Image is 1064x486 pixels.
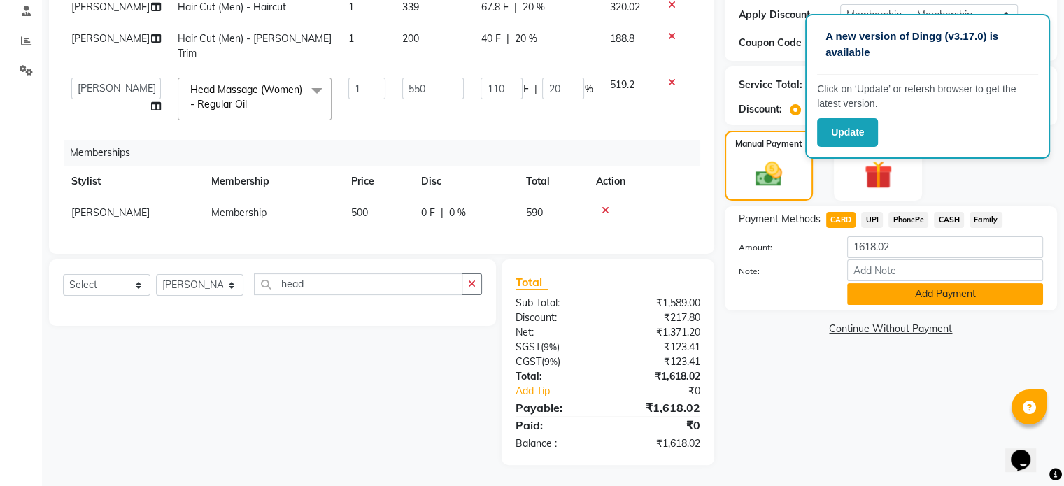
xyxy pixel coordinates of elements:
div: Payable: [505,399,608,416]
span: 0 F [421,206,435,220]
div: Memberships [64,140,711,166]
span: CARD [826,212,856,228]
a: Continue Without Payment [728,322,1054,336]
span: 0 % [449,206,466,220]
div: ₹1,618.02 [608,436,711,451]
div: ( ) [505,355,608,369]
iframe: chat widget [1005,430,1050,472]
div: Net: [505,325,608,340]
input: Add Note [847,259,1043,281]
span: Hair Cut (Men) - Haircut [178,1,286,13]
div: Sub Total: [505,296,608,310]
input: Amount [847,236,1043,258]
div: Discount: [739,102,782,117]
span: 1 [348,1,354,13]
span: Membership [211,206,267,219]
img: _cash.svg [747,159,790,190]
label: Note: [728,265,837,278]
span: [PERSON_NAME] [71,1,150,13]
span: CGST [516,355,541,368]
span: UPI [861,212,883,228]
span: 188.8 [609,32,634,45]
div: ₹217.80 [608,310,711,325]
span: Hair Cut (Men) - [PERSON_NAME] Trim [178,32,332,59]
input: Search [254,273,462,295]
div: Coupon Code [739,36,840,50]
div: Apply Discount [739,8,840,22]
th: Action [588,166,700,197]
div: ( ) [505,340,608,355]
span: % [584,82,593,97]
div: ₹1,371.20 [608,325,711,340]
div: ₹123.41 [608,340,711,355]
span: | [506,31,509,46]
a: Add Tip [505,384,625,399]
p: A new version of Dingg (v3.17.0) is available [825,29,1030,60]
span: Family [970,212,1002,228]
div: ₹1,589.00 [608,296,711,310]
span: [PERSON_NAME] [71,206,150,219]
div: ₹0 [625,384,710,399]
span: PhonePe [888,212,928,228]
div: Service Total: [739,78,802,92]
div: ₹1,618.02 [608,369,711,384]
span: 9% [544,356,558,367]
button: Add Payment [847,283,1043,305]
button: Update [817,118,878,147]
span: Payment Methods [739,212,821,227]
span: 40 F [481,31,500,46]
div: Total: [505,369,608,384]
span: 20 % [514,31,537,46]
span: Head Massage (Women) - Regular Oil [190,83,302,110]
span: CASH [934,212,964,228]
span: 339 [402,1,419,13]
div: Balance : [505,436,608,451]
a: x [247,98,253,110]
span: [PERSON_NAME] [71,32,150,45]
div: Paid: [505,417,608,434]
div: Discount: [505,310,608,325]
span: | [534,82,537,97]
label: Amount: [728,241,837,254]
th: Price [343,166,413,197]
div: ₹1,618.02 [608,399,711,416]
span: 320.02 [609,1,639,13]
th: Stylist [63,166,203,197]
span: 200 [402,32,419,45]
th: Total [518,166,588,197]
th: Membership [203,166,343,197]
span: SGST [516,341,541,353]
span: Total [516,275,548,290]
label: Manual Payment [735,138,802,150]
p: Click on ‘Update’ or refersh browser to get the latest version. [817,82,1038,111]
img: _gift.svg [856,157,901,192]
div: ₹0 [608,417,711,434]
span: 1 [348,32,354,45]
span: 9% [544,341,557,352]
span: 500 [351,206,368,219]
span: | [441,206,444,220]
th: Disc [413,166,518,197]
span: 590 [526,206,543,219]
span: F [523,82,528,97]
span: 519.2 [609,78,634,91]
div: ₹123.41 [608,355,711,369]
